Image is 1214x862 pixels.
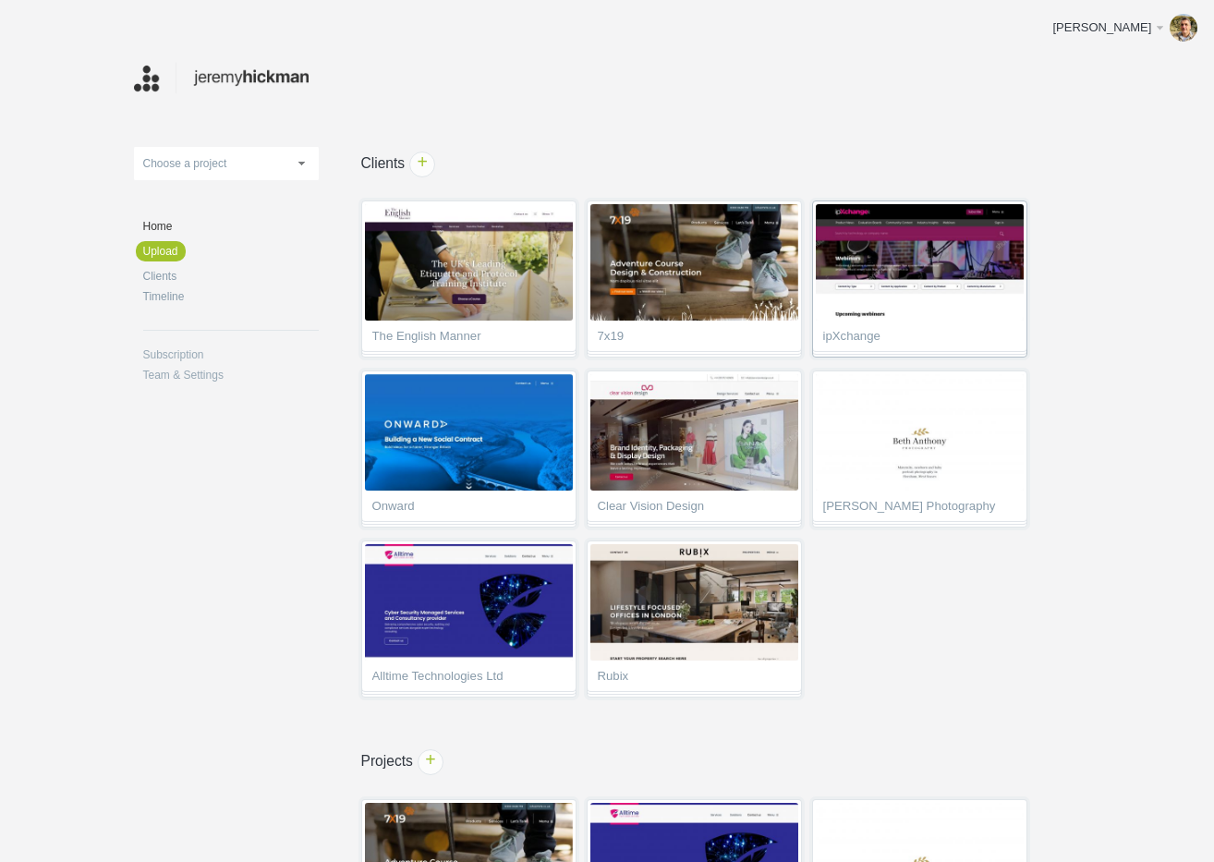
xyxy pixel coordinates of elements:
img: jeremyhickman-logo_20211012012317.png [134,60,310,96]
a: Timeline [143,291,319,302]
img: b519333ec108e72885a1c333a6030d69 [1170,14,1197,42]
a: Upload [136,241,186,261]
a: ipXchange [812,200,1027,358]
img: jeremyhickman_xqfk2x_v9_thumb.jpg [365,204,573,321]
a: [PERSON_NAME] [1038,9,1205,46]
span: Clear Vision Design [598,500,791,518]
span: Alltime Technologies Ltd [372,670,565,688]
a: Onward [361,370,577,528]
a: + [418,749,443,775]
a: Team & Settings [143,370,319,381]
span: Rubix [598,670,791,688]
div: [PERSON_NAME] [1052,18,1153,37]
span: Onward [372,500,565,518]
span: + [410,152,434,176]
img: jeremyhickman_yrdcrq_thumb.jpg [365,374,573,491]
img: jeremyhickman_0xh5z0_thumb.jpg [590,544,798,661]
a: Home [143,221,319,232]
span: + [419,750,443,774]
a: Rubix [587,540,802,698]
a: + [409,152,435,177]
span: The English Manner [372,330,565,348]
img: jeremyhickman_4o6snd_thumb.jpg [816,204,1024,321]
span: Choose a project [143,157,227,170]
h1: Projects [319,754,1133,769]
a: Clients [143,271,319,282]
img: jeremyhickman_z8yxcp_thumb.jpg [816,374,1024,491]
a: [PERSON_NAME] Photography [812,370,1027,528]
img: jeremyhickman_etvhvt_thumb.jpg [365,544,573,661]
a: The English Manner [361,200,577,358]
h1: Clients [319,156,1133,171]
span: [PERSON_NAME] Photography [823,500,1016,518]
a: Clear Vision Design [587,370,802,528]
span: 7x19 [598,330,791,348]
img: jeremyhickman_9sd1h4_v2_thumb.jpg [590,374,798,491]
a: Subscription [143,349,319,360]
a: 7x19 [587,200,802,358]
a: Alltime Technologies Ltd [361,540,577,698]
img: jeremyhickman_jf8xmi_v2_thumb.jpg [590,204,798,321]
span: ipXchange [823,330,1016,348]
